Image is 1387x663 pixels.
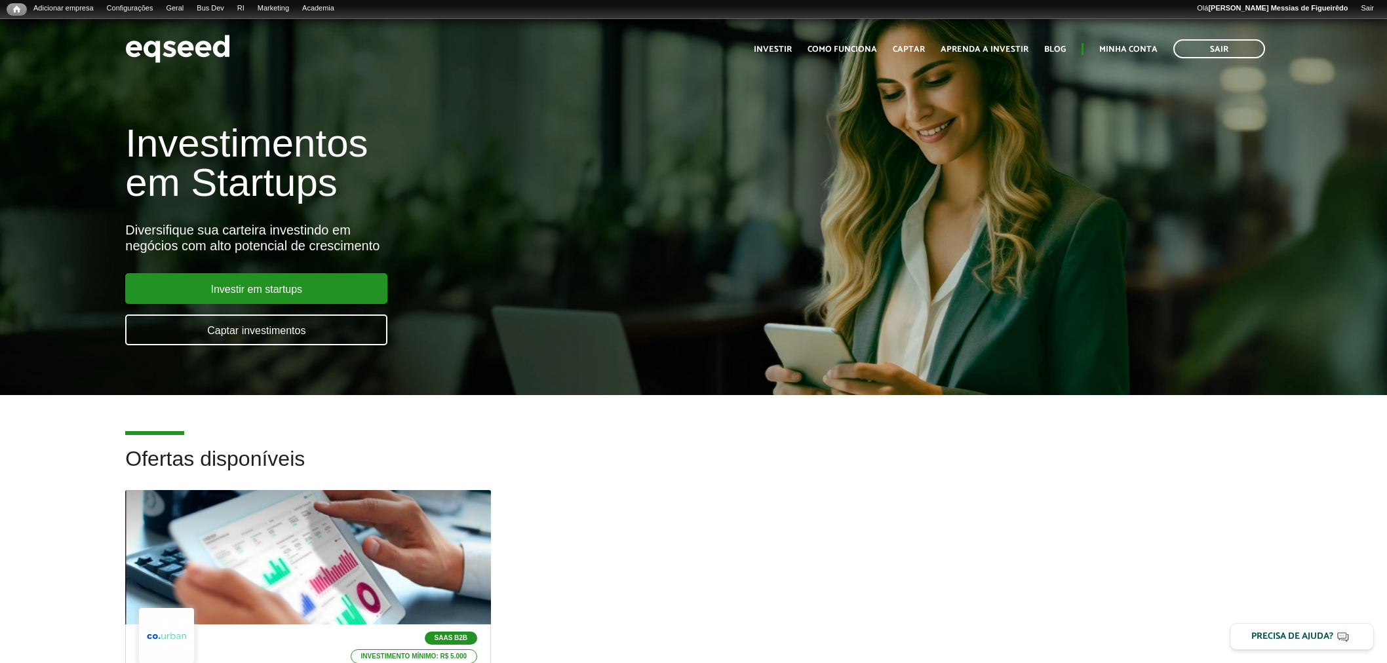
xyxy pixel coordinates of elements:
div: Diversifique sua carteira investindo em negócios com alto potencial de crescimento [125,222,799,254]
a: Investir em startups [125,273,387,304]
a: Adicionar empresa [27,3,100,14]
h1: Investimentos em Startups [125,124,799,202]
a: Blog [1044,45,1066,54]
a: Investir [754,45,792,54]
a: Geral [159,3,190,14]
a: Marketing [251,3,296,14]
a: Captar investimentos [125,314,387,345]
p: SaaS B2B [425,632,478,645]
a: Como funciona [808,45,877,54]
strong: [PERSON_NAME] Messias de Figueirêdo [1208,4,1348,12]
span: Início [13,5,20,14]
a: Minha conta [1099,45,1158,54]
a: Início [7,3,27,16]
a: Sair [1354,3,1380,14]
a: Captar [893,45,925,54]
a: Olá[PERSON_NAME] Messias de Figueirêdo [1190,3,1354,14]
h2: Ofertas disponíveis [125,447,1261,490]
a: Academia [296,3,341,14]
a: Configurações [100,3,160,14]
img: EqSeed [125,31,230,66]
a: Bus Dev [190,3,231,14]
a: Sair [1173,39,1265,58]
a: Aprenda a investir [941,45,1028,54]
a: RI [231,3,251,14]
